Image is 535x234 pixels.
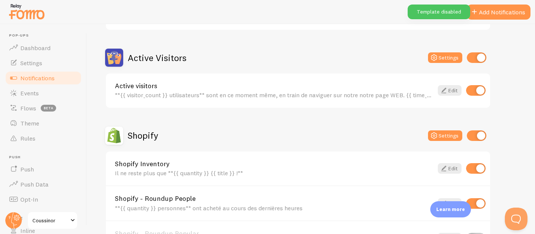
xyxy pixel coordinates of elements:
span: Theme [20,119,39,127]
h2: Shopify [128,130,158,141]
a: Push [5,162,82,177]
button: Settings [428,130,462,141]
div: Il ne reste plus que **{{ quantity }} {{ title }} !** [115,170,433,176]
a: Flows beta [5,101,82,116]
a: Push Data [5,177,82,192]
a: Dashboard [5,40,82,55]
a: Theme [5,116,82,131]
h2: Active Visitors [128,52,186,64]
a: Edit [438,163,462,174]
a: Coussinor [27,211,78,229]
span: Flows [20,104,36,112]
span: Coussinor [32,216,68,225]
span: Push [20,165,34,173]
span: Dashboard [20,44,50,52]
img: Shopify [105,127,123,145]
div: **{{ visitor_count }} utilisateurs** sont en ce moment même, en train de naviguer sur notre notre... [115,92,433,98]
a: Edit [438,85,462,96]
a: Shopify - Roundup People [115,195,433,202]
span: Notifications [20,74,55,82]
iframe: Help Scout Beacon - Open [505,208,527,230]
a: Shopify Inventory [115,161,433,167]
button: Settings [428,52,462,63]
img: Active Visitors [105,49,123,67]
div: **{{ quantity }} personnes** ont acheté au cours des dernières heures [115,205,433,211]
a: Events [5,86,82,101]
span: Pop-ups [9,33,82,38]
a: Settings [5,55,82,70]
span: Events [20,89,39,97]
p: Learn more [436,206,465,213]
span: Push Data [20,180,49,188]
a: Rules [5,131,82,146]
span: Push [9,155,82,160]
a: Notifications [5,70,82,86]
span: beta [41,105,56,112]
img: fomo-relay-logo-orange.svg [8,2,46,21]
a: Active visitors [115,83,433,89]
a: Opt-In [5,192,82,207]
a: Edit [438,198,462,209]
div: Template disabled [408,5,470,19]
span: Settings [20,59,42,67]
span: Opt-In [20,196,38,203]
div: Learn more [430,201,471,217]
span: Rules [20,135,35,142]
